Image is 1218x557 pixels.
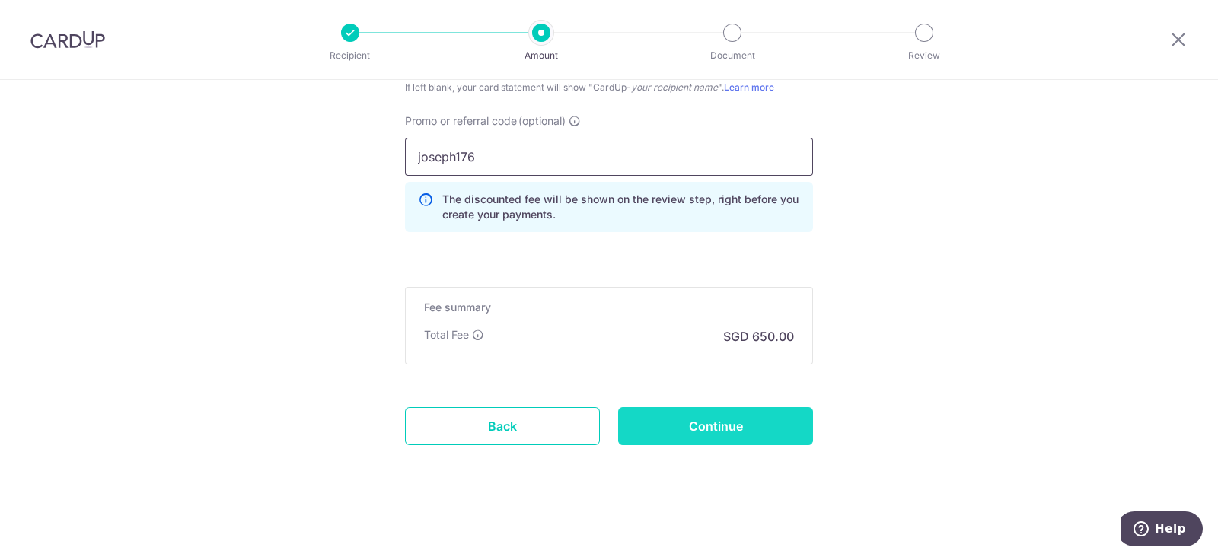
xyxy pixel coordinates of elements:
p: Amount [485,48,598,63]
p: Total Fee [424,327,469,342]
img: CardUp [30,30,105,49]
div: If left blank, your card statement will show "CardUp- ". [405,80,813,95]
p: Review [868,48,980,63]
span: (optional) [518,113,566,129]
p: The discounted fee will be shown on the review step, right before you create your payments. [442,192,800,222]
iframe: Opens a widget where you can find more information [1121,511,1203,549]
a: Learn more [724,81,774,93]
p: SGD 650.00 [723,327,794,345]
input: Continue [618,407,813,445]
i: your recipient name [631,81,718,93]
span: Promo or referral code [405,113,517,129]
a: Back [405,407,600,445]
p: Recipient [294,48,407,63]
p: Document [676,48,789,63]
h5: Fee summary [424,300,794,315]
